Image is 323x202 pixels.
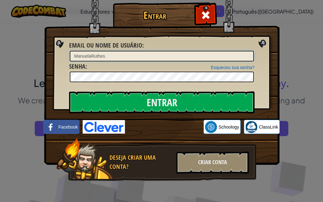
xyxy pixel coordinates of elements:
span: Email ou nome de usuário [69,41,142,49]
a: Esqueceu sua senha? [211,65,255,70]
img: clever-logo-blue.png [83,120,125,134]
div: Criar Conta [176,152,249,174]
label: : [69,62,87,71]
img: facebook_small.png [45,121,57,133]
iframe: Botão "Fazer login com o Google" [125,120,203,134]
img: classlink-logo-small.png [245,121,257,133]
span: Senha [69,62,85,71]
h1: Entrar [115,10,195,21]
span: Schoology [219,124,239,130]
span: ClassLink [259,124,278,130]
label: : [69,41,144,50]
span: Facebook [58,124,78,130]
div: Deseja Criar uma Conta? [109,153,173,171]
input: Entrar [69,91,255,113]
img: schoology.png [205,121,217,133]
